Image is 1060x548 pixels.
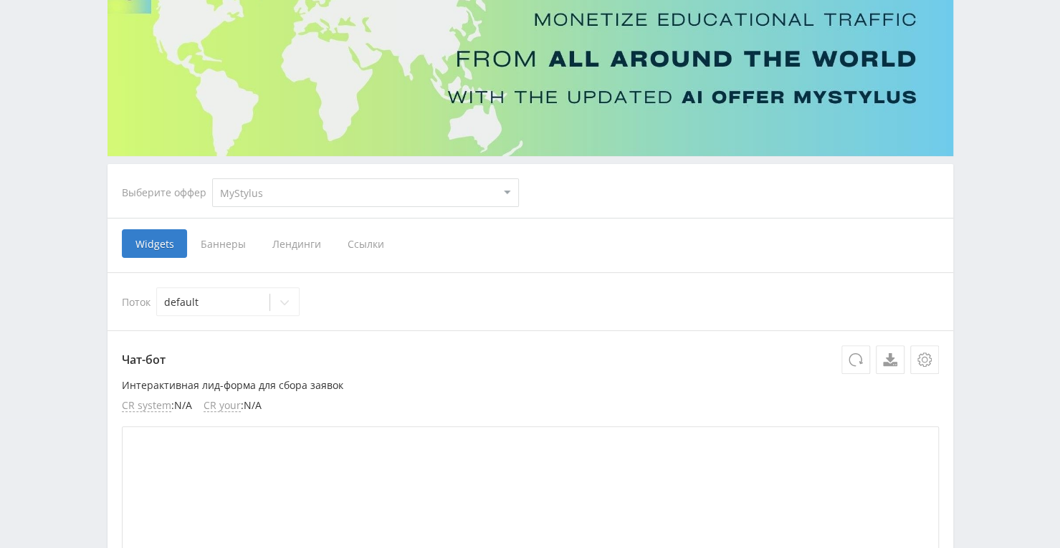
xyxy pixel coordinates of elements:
[122,345,939,374] p: Чат-бот
[204,400,262,412] li: : N/A
[876,345,904,374] a: Скачать
[259,229,334,258] span: Лендинги
[122,187,212,198] div: Выберите оффер
[122,287,939,316] div: Поток
[122,400,192,412] li: : N/A
[122,380,939,391] p: Интерактивная лид-форма для сбора заявок
[841,345,870,374] button: Обновить
[122,229,187,258] span: Widgets
[122,400,171,412] span: CR system
[204,400,241,412] span: CR your
[334,229,398,258] span: Ссылки
[187,229,259,258] span: Баннеры
[910,345,939,374] button: Настройки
